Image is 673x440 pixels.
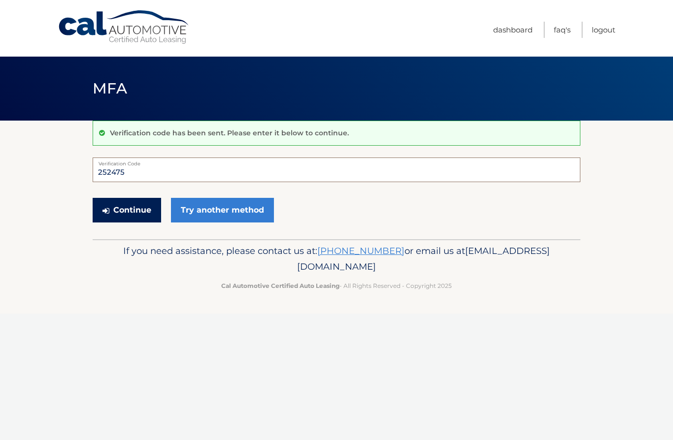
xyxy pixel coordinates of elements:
[93,79,127,97] span: MFA
[554,22,571,38] a: FAQ's
[171,198,274,222] a: Try another method
[493,22,533,38] a: Dashboard
[99,243,574,275] p: If you need assistance, please contact us at: or email us at
[58,10,191,45] a: Cal Automotive
[592,22,615,38] a: Logout
[297,245,550,272] span: [EMAIL_ADDRESS][DOMAIN_NAME]
[110,128,349,137] p: Verification code has been sent. Please enter it below to continue.
[93,157,580,165] label: Verification Code
[221,282,339,289] strong: Cal Automotive Certified Auto Leasing
[93,157,580,182] input: Verification Code
[99,281,574,291] p: - All Rights Reserved - Copyright 2025
[93,198,161,222] button: Continue
[317,245,404,256] a: [PHONE_NUMBER]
